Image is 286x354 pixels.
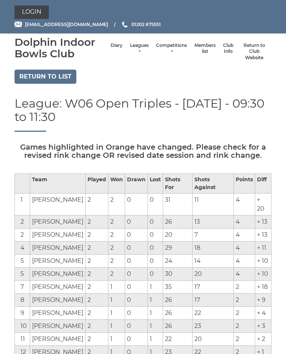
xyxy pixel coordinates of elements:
[234,319,255,332] td: 2
[255,293,271,306] td: + 9
[15,267,30,280] td: 5
[163,254,193,267] td: 24
[86,267,108,280] td: 2
[108,173,125,193] th: Won
[163,280,193,293] td: 35
[148,215,163,228] td: 0
[255,267,271,280] td: + 10
[30,293,86,306] td: [PERSON_NAME]
[255,332,271,345] td: + 2
[86,254,108,267] td: 2
[148,319,163,332] td: 1
[255,306,271,319] td: + 4
[192,241,233,254] td: 18
[86,241,108,254] td: 2
[15,228,30,241] td: 2
[192,293,233,306] td: 17
[255,173,271,193] th: Diff
[163,267,193,280] td: 30
[108,267,125,280] td: 2
[156,42,187,55] a: Competitions
[15,332,30,345] td: 11
[15,293,30,306] td: 8
[15,254,30,267] td: 5
[192,306,233,319] td: 22
[30,228,86,241] td: [PERSON_NAME]
[15,143,271,159] h5: Games highlighted in Orange have changed. Please check for a revised rink change OR revised date ...
[148,332,163,345] td: 1
[163,173,193,193] th: Shots For
[111,42,123,49] a: Diary
[130,42,149,55] a: Leagues
[125,254,148,267] td: 0
[30,280,86,293] td: [PERSON_NAME]
[125,280,148,293] td: 0
[234,280,255,293] td: 2
[223,42,233,55] a: Club Info
[108,228,125,241] td: 2
[255,280,271,293] td: + 18
[108,215,125,228] td: 2
[86,306,108,319] td: 2
[108,254,125,267] td: 2
[255,215,271,228] td: + 13
[86,215,108,228] td: 2
[163,306,193,319] td: 26
[192,267,233,280] td: 20
[234,193,255,215] td: 4
[192,254,233,267] td: 14
[125,241,148,254] td: 0
[148,241,163,254] td: 0
[30,319,86,332] td: [PERSON_NAME]
[108,332,125,345] td: 1
[148,280,163,293] td: 1
[125,267,148,280] td: 0
[86,280,108,293] td: 2
[255,193,271,215] td: + 20
[148,267,163,280] td: 0
[131,22,161,27] span: 01202 675551
[163,319,193,332] td: 26
[125,306,148,319] td: 0
[108,280,125,293] td: 1
[234,173,255,193] th: Points
[108,319,125,332] td: 1
[15,6,49,19] a: Login
[108,306,125,319] td: 1
[192,193,233,215] td: 11
[234,293,255,306] td: 2
[234,267,255,280] td: 4
[30,332,86,345] td: [PERSON_NAME]
[255,319,271,332] td: + 3
[125,332,148,345] td: 0
[108,293,125,306] td: 1
[241,42,268,61] a: Return to Club Website
[148,293,163,306] td: 1
[125,215,148,228] td: 0
[30,306,86,319] td: [PERSON_NAME]
[163,241,193,254] td: 29
[234,332,255,345] td: 2
[25,22,108,27] span: [EMAIL_ADDRESS][DOMAIN_NAME]
[86,319,108,332] td: 2
[163,193,193,215] td: 31
[192,173,233,193] th: Shots Against
[234,306,255,319] td: 2
[163,215,193,228] td: 26
[125,319,148,332] td: 0
[255,254,271,267] td: + 10
[125,293,148,306] td: 0
[15,70,76,84] a: Return to list
[15,36,107,60] div: Dolphin Indoor Bowls Club
[234,228,255,241] td: 4
[15,21,108,28] a: Email [EMAIL_ADDRESS][DOMAIN_NAME]
[192,228,233,241] td: 7
[15,319,30,332] td: 10
[30,173,86,193] th: Team
[30,267,86,280] td: [PERSON_NAME]
[108,241,125,254] td: 2
[192,280,233,293] td: 17
[86,173,108,193] th: Played
[15,97,271,131] h1: League: W06 Open Triples - [DATE] - 09:30 to 11:30
[234,215,255,228] td: 4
